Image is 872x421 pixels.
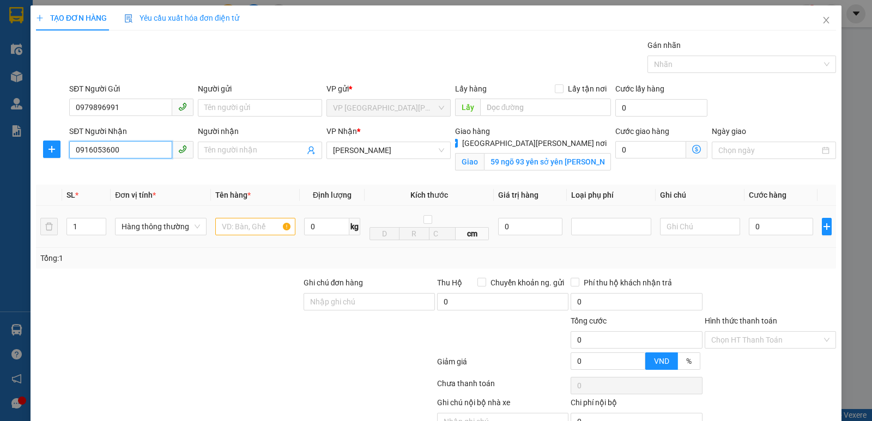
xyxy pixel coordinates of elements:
[370,227,399,240] input: D
[124,14,239,22] span: Yêu cầu xuất hóa đơn điện tử
[484,153,611,170] input: Giao tận nơi
[410,191,448,199] span: Kích thước
[712,127,746,136] label: Ngày giao
[304,278,364,287] label: Ghi chú đơn hàng
[215,218,295,235] input: VD: Bàn, Ghế
[69,125,193,137] div: SĐT Người Nhận
[615,84,664,93] label: Cước lấy hàng
[307,146,316,155] span: user-add
[749,191,786,199] span: Cước hàng
[692,145,701,154] span: dollar-circle
[571,396,702,413] div: Chi phí nội bộ
[660,218,740,235] input: Ghi Chú
[455,153,484,170] span: Giao
[198,125,322,137] div: Người nhận
[333,142,444,158] span: VP NGỌC HỒI
[122,218,200,235] span: Hàng thông thường
[498,218,562,235] input: 0
[326,127,357,136] span: VP Nhận
[36,14,44,22] span: plus
[436,356,570,375] div: Giảm giá
[615,127,669,136] label: Cước giao hàng
[498,191,538,199] span: Giá trị hàng
[437,396,568,413] div: Ghi chú nội bộ nhà xe
[437,278,462,287] span: Thu Hộ
[564,83,611,95] span: Lấy tận nơi
[456,227,489,240] span: cm
[656,185,744,206] th: Ghi chú
[399,227,429,240] input: R
[124,14,133,23] img: icon
[326,83,451,95] div: VP gửi
[455,84,487,93] span: Lấy hàng
[718,144,820,156] input: Ngày giao
[615,99,707,117] input: Cước lấy hàng
[313,191,352,199] span: Định lượng
[822,218,832,235] button: plus
[66,191,75,199] span: SL
[615,141,686,158] input: Cước giao hàng
[571,316,607,325] span: Tổng cước
[215,191,251,199] span: Tên hàng
[686,357,692,365] span: %
[198,83,322,95] div: Người gửi
[178,145,187,154] span: phone
[458,137,611,149] span: [GEOGRAPHIC_DATA][PERSON_NAME] nơi
[36,14,107,22] span: TẠO ĐƠN HÀNG
[436,377,570,396] div: Chưa thanh toán
[654,357,669,365] span: VND
[579,277,676,289] span: Phí thu hộ khách nhận trả
[455,99,480,116] span: Lấy
[178,102,187,111] span: phone
[43,141,60,158] button: plus
[822,16,831,25] span: close
[349,218,360,235] span: kg
[40,218,58,235] button: delete
[455,127,490,136] span: Giao hàng
[40,252,337,264] div: Tổng: 1
[811,5,841,36] button: Close
[333,100,444,116] span: VP Cầu Yên Xuân
[44,145,60,154] span: plus
[115,191,156,199] span: Đơn vị tính
[822,222,831,231] span: plus
[647,41,681,50] label: Gán nhãn
[429,227,456,240] input: C
[567,185,656,206] th: Loại phụ phí
[480,99,611,116] input: Dọc đường
[486,277,568,289] span: Chuyển khoản ng. gửi
[304,293,435,310] input: Ghi chú đơn hàng
[705,316,777,325] label: Hình thức thanh toán
[69,83,193,95] div: SĐT Người Gửi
